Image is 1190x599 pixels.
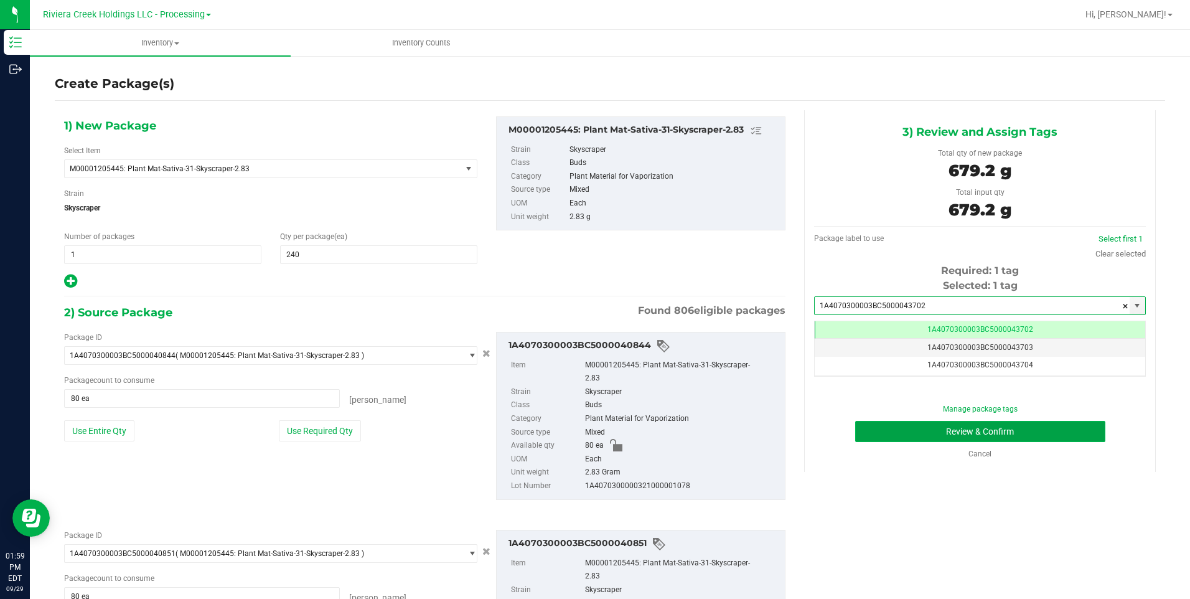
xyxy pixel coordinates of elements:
[511,426,583,440] label: Source type
[64,145,101,156] label: Select Item
[938,149,1022,158] span: Total qty of new package
[508,339,779,354] div: 1A4070300003BC5000040844
[927,325,1033,334] span: 1A4070300003BC5000043702
[927,343,1033,352] span: 1A4070300003BC5000043703
[569,143,779,157] div: Skyscraper
[176,549,364,558] span: ( M00001205445: Plant Mat-Sativa-31-Skyscraper-2.83 )
[64,232,134,241] span: Number of packages
[461,160,477,177] span: select
[65,246,261,263] input: 1
[943,405,1018,413] a: Manage package tags
[1122,297,1129,316] span: clear
[64,280,77,288] span: Add new output
[70,351,176,360] span: 1A4070300003BC5000040844
[585,439,604,453] span: 80 ea
[956,188,1005,197] span: Total input qty
[9,36,22,49] inline-svg: Inventory
[569,156,779,170] div: Buds
[511,385,583,399] label: Strain
[511,583,583,597] label: Strain
[280,232,347,241] span: Qty per package
[375,37,467,49] span: Inventory Counts
[674,304,694,316] span: 806
[93,376,113,385] span: count
[64,420,134,441] button: Use Entire Qty
[30,30,291,56] a: Inventory
[511,399,583,412] label: Class
[64,531,102,540] span: Package ID
[585,453,779,466] div: Each
[949,161,1011,181] span: 679.2 g
[93,574,113,583] span: count
[6,584,24,593] p: 09/29
[927,361,1033,369] span: 1A4070300003BC5000043704
[569,197,779,210] div: Each
[511,466,583,479] label: Unit weight
[638,303,785,318] span: Found eligible packages
[64,574,154,583] span: Package to consume
[64,116,156,135] span: 1) New Package
[511,170,567,184] label: Category
[855,421,1105,442] button: Review & Confirm
[585,583,779,597] div: Skyscraper
[64,376,154,385] span: Package to consume
[291,30,551,56] a: Inventory Counts
[511,197,567,210] label: UOM
[511,439,583,453] label: Available qty
[479,543,494,561] button: Cancel button
[30,37,291,49] span: Inventory
[585,399,779,412] div: Buds
[70,164,441,173] span: M00001205445: Plant Mat-Sativa-31-Skyscraper-2.83
[585,385,779,399] div: Skyscraper
[585,426,779,440] div: Mixed
[814,234,884,243] span: Package label to use
[1130,297,1145,314] span: select
[349,395,406,405] span: [PERSON_NAME]
[511,359,583,385] label: Item
[279,420,361,441] button: Use Required Qty
[941,265,1019,276] span: Required: 1 tag
[1095,249,1146,258] a: Clear selected
[511,210,567,224] label: Unit weight
[569,170,779,184] div: Plant Material for Vaporization
[511,183,567,197] label: Source type
[334,232,347,241] span: (ea)
[176,351,364,360] span: ( M00001205445: Plant Mat-Sativa-31-Skyscraper-2.83 )
[43,9,205,20] span: Riviera Creek Holdings LLC - Processing
[70,549,176,558] span: 1A4070300003BC5000040851
[1099,234,1143,243] a: Select first 1
[968,450,991,458] a: Cancel
[569,183,779,197] div: Mixed
[511,412,583,426] label: Category
[949,200,1011,220] span: 679.2 g
[64,199,477,217] span: Skyscraper
[55,75,174,93] h4: Create Package(s)
[479,345,494,363] button: Cancel button
[511,453,583,466] label: UOM
[943,280,1018,291] span: Selected: 1 tag
[585,557,779,583] div: M00001205445: Plant Mat-Sativa-31-Skyscraper-2.83
[12,499,50,537] iframe: Resource center
[511,156,567,170] label: Class
[585,359,779,385] div: M00001205445: Plant Mat-Sativa-31-Skyscraper-2.83
[64,303,172,322] span: 2) Source Package
[64,333,102,342] span: Package ID
[281,246,477,263] input: 240
[815,297,1130,314] input: Starting tag number
[569,210,779,224] div: 2.83 g
[1085,9,1166,19] span: Hi, [PERSON_NAME]!
[6,550,24,584] p: 01:59 PM EDT
[511,143,567,157] label: Strain
[65,390,339,407] input: 80 ea
[508,123,779,138] div: M00001205445: Plant Mat-Sativa-31-Skyscraper-2.83
[508,537,779,552] div: 1A4070300003BC5000040851
[585,412,779,426] div: Plant Material for Vaporization
[511,479,583,493] label: Lot Number
[902,123,1057,141] span: 3) Review and Assign Tags
[585,466,779,479] div: 2.83 Gram
[64,188,84,199] label: Strain
[461,347,477,364] span: select
[9,63,22,75] inline-svg: Outbound
[461,545,477,562] span: select
[511,557,583,583] label: Item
